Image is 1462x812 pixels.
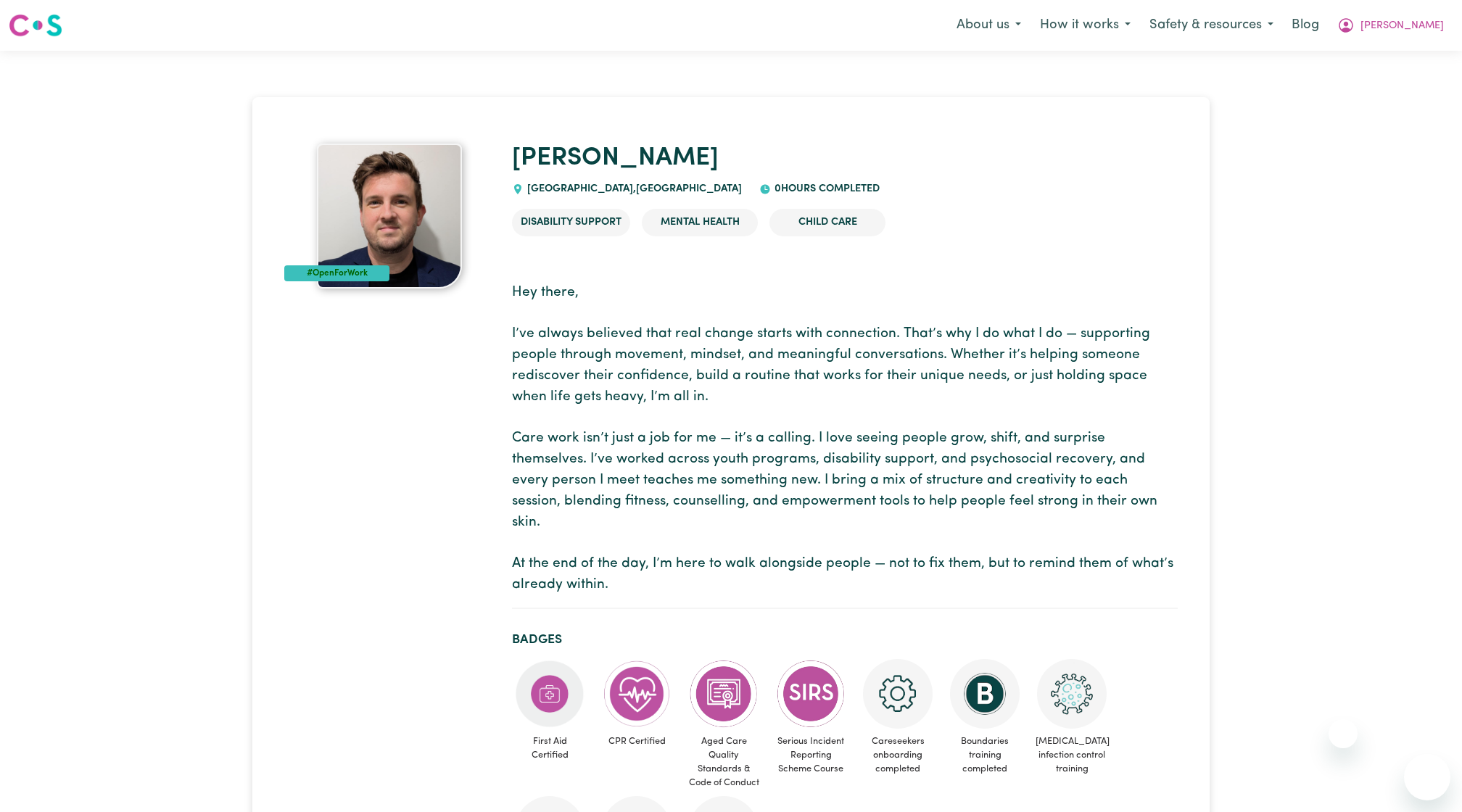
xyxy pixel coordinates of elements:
[1037,659,1107,729] img: CS Academy: COVID-19 Infection Control Training course completed
[860,729,936,782] span: Careseekers onboarding completed
[1360,18,1444,34] span: [PERSON_NAME]
[512,146,719,171] a: [PERSON_NAME]
[1140,10,1283,41] button: Safety & resources
[1283,9,1328,41] a: Blog
[599,729,674,754] span: CPR Certified
[769,209,885,236] li: Child care
[512,729,587,768] span: First Aid Certified
[602,659,672,729] img: Care and support worker has completed CPR Certification
[284,265,389,281] div: #OpenForWork
[771,183,880,194] span: 0 hours completed
[1034,729,1110,782] span: [MEDICAL_DATA] infection control training
[317,144,462,289] img: Alex
[642,209,758,236] li: Mental Health
[524,183,742,194] span: [GEOGRAPHIC_DATA] , [GEOGRAPHIC_DATA]
[1329,719,1358,748] iframe: Close message
[947,10,1031,41] button: About us
[1031,10,1140,41] button: How it works
[776,659,846,729] img: CS Academy: Serious Incident Reporting Scheme course completed
[1328,10,1453,41] button: My Account
[9,9,62,42] a: Careseekers logo
[686,729,761,796] span: Aged Care Quality Standards & Code of Conduct
[9,12,62,38] img: Careseekers logo
[284,144,495,289] a: Alex's profile picture'#OpenForWork
[689,659,759,729] img: CS Academy: Aged Care Quality Standards & Code of Conduct course completed
[863,659,933,729] img: CS Academy: Careseekers Onboarding course completed
[515,659,585,729] img: Care and support worker has completed First Aid Certification
[512,283,1178,596] p: Hey there, I’ve always believed that real change starts with connection. That’s why I do what I d...
[947,729,1023,782] span: Boundaries training completed
[1404,754,1450,800] iframe: Button to launch messaging window
[950,659,1020,729] img: CS Academy: Boundaries in care and support work course completed
[512,209,630,236] li: Disability Support
[512,632,1178,647] h2: Badges
[773,729,848,782] span: Serious Incident Reporting Scheme Course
